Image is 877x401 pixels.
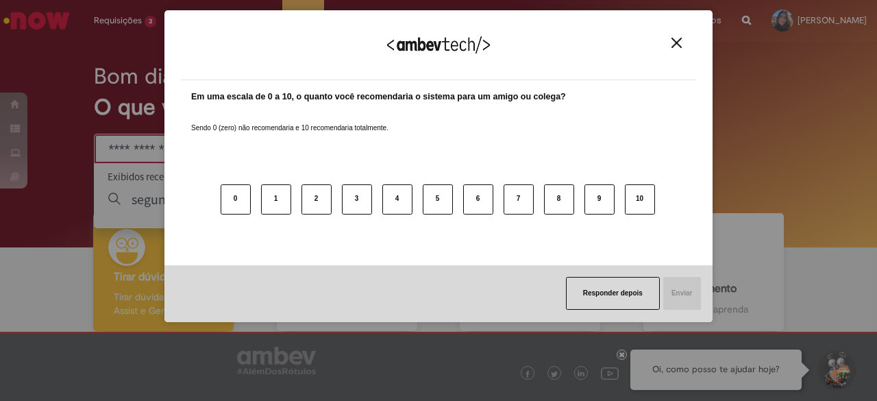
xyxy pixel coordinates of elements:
[423,184,453,215] button: 5
[544,184,574,215] button: 8
[191,107,388,133] label: Sendo 0 (zero) não recomendaria e 10 recomendaria totalmente.
[671,38,682,48] img: Close
[667,37,686,49] button: Close
[625,184,655,215] button: 10
[342,184,372,215] button: 3
[463,184,493,215] button: 6
[301,184,332,215] button: 2
[221,184,251,215] button: 0
[387,36,490,53] img: Logo Ambevtech
[584,184,615,215] button: 9
[191,90,566,104] label: Em uma escala de 0 a 10, o quanto você recomendaria o sistema para um amigo ou colega?
[504,184,534,215] button: 7
[566,277,660,310] button: Responder depois
[261,184,291,215] button: 1
[382,184,412,215] button: 4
